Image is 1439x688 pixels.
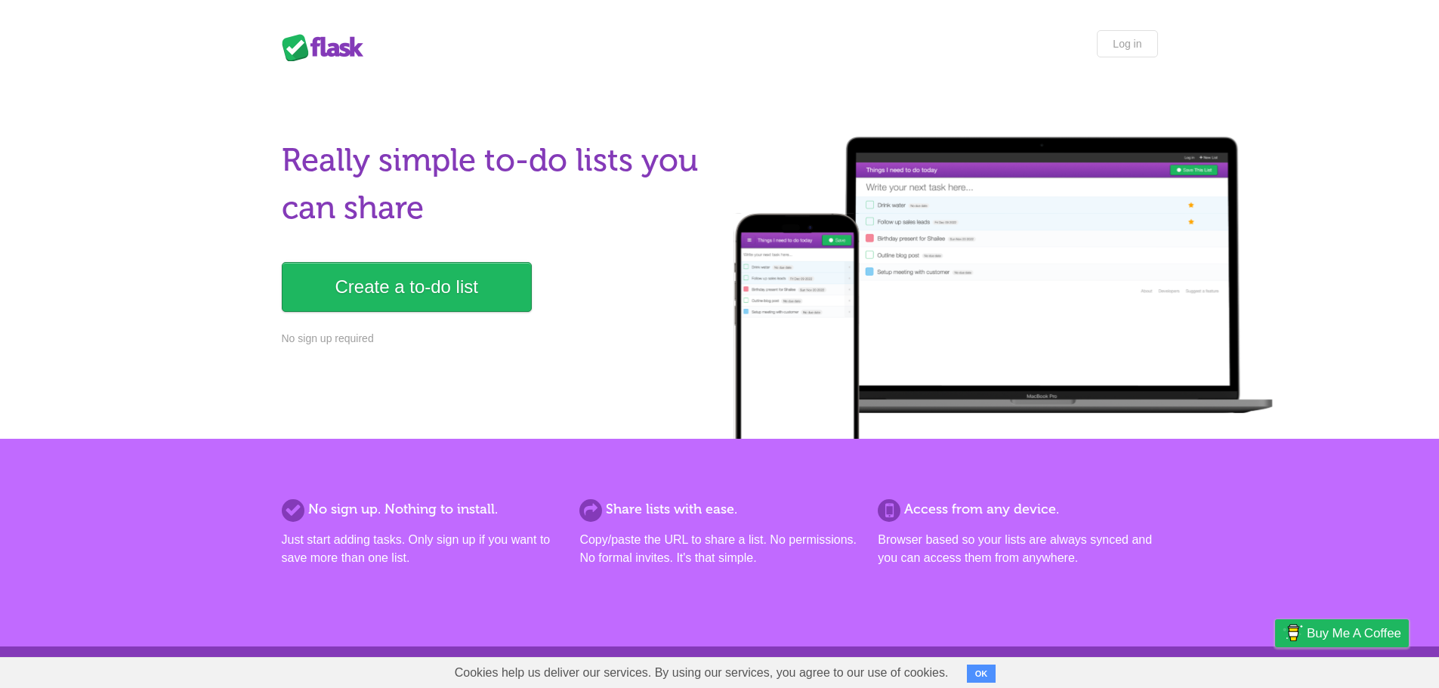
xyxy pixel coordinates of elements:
a: Log in [1097,30,1157,57]
img: Buy me a coffee [1283,620,1303,646]
span: Cookies help us deliver our services. By using our services, you agree to our use of cookies. [440,658,964,688]
a: Buy me a coffee [1275,619,1409,647]
span: Buy me a coffee [1307,620,1401,646]
h2: No sign up. Nothing to install. [282,499,561,520]
h1: Really simple to-do lists you can share [282,137,711,232]
p: Copy/paste the URL to share a list. No permissions. No formal invites. It's that simple. [579,531,859,567]
p: Browser based so your lists are always synced and you can access them from anywhere. [878,531,1157,567]
h2: Share lists with ease. [579,499,859,520]
button: OK [967,665,996,683]
h2: Access from any device. [878,499,1157,520]
p: Just start adding tasks. Only sign up if you want to save more than one list. [282,531,561,567]
div: Flask Lists [282,34,372,61]
a: Create a to-do list [282,262,532,312]
p: No sign up required [282,331,711,347]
